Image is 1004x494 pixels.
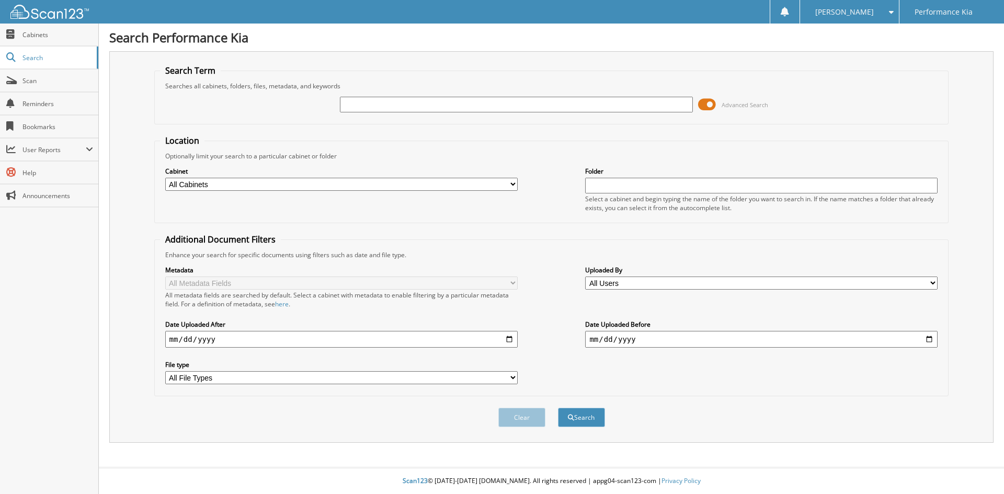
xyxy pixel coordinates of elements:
div: All metadata fields are searched by default. Select a cabinet with metadata to enable filtering b... [165,291,518,308]
input: end [585,331,938,348]
span: User Reports [22,145,86,154]
div: © [DATE]-[DATE] [DOMAIN_NAME]. All rights reserved | appg04-scan123-com | [99,468,1004,494]
span: Announcements [22,191,93,200]
legend: Location [160,135,204,146]
div: Enhance your search for specific documents using filters such as date and file type. [160,250,943,259]
input: start [165,331,518,348]
a: Privacy Policy [661,476,701,485]
label: Date Uploaded Before [585,320,938,329]
label: Folder [585,167,938,176]
span: Performance Kia [915,9,973,15]
button: Clear [498,408,545,427]
img: scan123-logo-white.svg [10,5,89,19]
span: Search [22,53,92,62]
div: Searches all cabinets, folders, files, metadata, and keywords [160,82,943,90]
span: Help [22,168,93,177]
span: Reminders [22,99,93,108]
a: here [275,300,289,308]
div: Select a cabinet and begin typing the name of the folder you want to search in. If the name match... [585,194,938,212]
span: Bookmarks [22,122,93,131]
h1: Search Performance Kia [109,29,994,46]
div: Optionally limit your search to a particular cabinet or folder [160,152,943,160]
span: [PERSON_NAME] [815,9,874,15]
label: File type [165,360,518,369]
iframe: Chat Widget [952,444,1004,494]
label: Metadata [165,266,518,274]
legend: Search Term [160,65,221,76]
span: Advanced Search [722,101,768,109]
button: Search [558,408,605,427]
span: Cabinets [22,30,93,39]
label: Cabinet [165,167,518,176]
span: Scan123 [403,476,428,485]
label: Uploaded By [585,266,938,274]
legend: Additional Document Filters [160,234,281,245]
label: Date Uploaded After [165,320,518,329]
span: Scan [22,76,93,85]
